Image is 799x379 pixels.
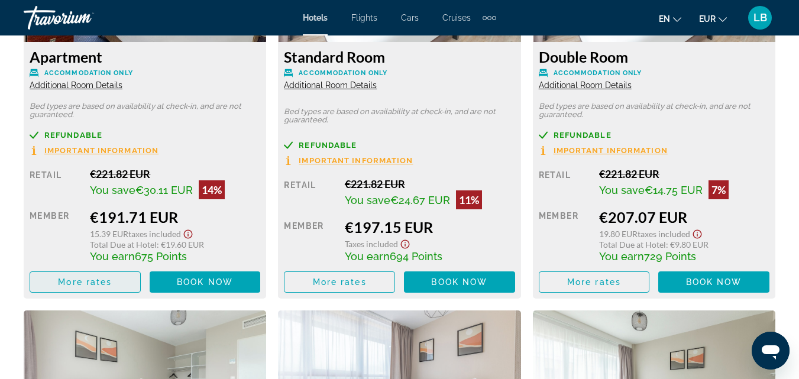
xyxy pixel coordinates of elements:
span: Accommodation Only [299,69,387,77]
span: More rates [567,277,621,287]
span: Book now [177,277,233,287]
button: Book now [150,271,261,293]
a: Refundable [539,131,769,140]
div: €221.82 EUR [90,167,260,180]
div: €221.82 EUR [345,177,515,190]
p: Bed types are based on availability at check-in, and are not guaranteed. [539,102,769,119]
button: Important Information [284,156,413,166]
span: EUR [699,14,716,24]
p: Bed types are based on availability at check-in, and are not guaranteed. [30,102,260,119]
span: €14.75 EUR [645,184,703,196]
span: You save [90,184,135,196]
span: Taxes included [638,229,690,239]
div: 7% [709,180,729,199]
span: Taxes included [345,239,398,249]
p: Bed types are based on availability at check-in, and are not guaranteed. [284,108,515,124]
a: Cruises [442,13,471,22]
button: Show Taxes and Fees disclaimer [398,236,412,250]
div: 11% [456,190,482,209]
span: More rates [58,277,112,287]
iframe: Bouton de lancement de la fenêtre de messagerie [752,332,790,370]
div: €207.07 EUR [599,208,769,226]
button: Show Taxes and Fees disclaimer [181,226,195,239]
button: Book now [404,271,515,293]
a: Refundable [30,131,260,140]
h3: Apartment [30,48,260,66]
h3: Double Room [539,48,769,66]
button: Important Information [539,145,668,156]
div: Member [284,218,335,263]
span: Additional Room Details [30,80,122,90]
span: Book now [686,277,742,287]
span: Total Due at Hotel [599,239,666,250]
button: More rates [284,271,395,293]
div: 14% [199,180,225,199]
span: LB [753,12,767,24]
button: Extra navigation items [483,8,496,27]
div: : €9.80 EUR [599,239,769,250]
span: Refundable [44,131,102,139]
span: 729 Points [644,250,696,263]
span: Total Due at Hotel [90,239,157,250]
span: Taxes included [128,229,181,239]
span: 694 Points [390,250,442,263]
span: 15.39 EUR [90,229,128,239]
span: You earn [599,250,644,263]
a: Travorium [24,2,142,33]
a: Refundable [284,141,515,150]
span: Book now [431,277,487,287]
span: Important Information [299,157,413,164]
div: €197.15 EUR [345,218,515,236]
button: Change currency [699,10,727,27]
span: More rates [313,277,367,287]
div: Retail [30,167,81,199]
button: Book now [658,271,769,293]
span: 675 Points [135,250,187,263]
span: Accommodation Only [44,69,133,77]
span: Accommodation Only [554,69,642,77]
span: You save [599,184,645,196]
span: You earn [345,250,390,263]
a: Hotels [303,13,328,22]
a: Flights [351,13,377,22]
div: Retail [284,177,335,209]
div: Retail [539,167,590,199]
button: More rates [539,271,650,293]
span: You save [345,194,390,206]
button: Show Taxes and Fees disclaimer [690,226,704,239]
span: €30.11 EUR [135,184,193,196]
span: en [659,14,670,24]
span: You earn [90,250,135,263]
a: Cars [401,13,419,22]
div: Member [539,208,590,263]
span: Refundable [299,141,357,149]
span: Important Information [554,147,668,154]
h3: Standard Room [284,48,515,66]
button: Change language [659,10,681,27]
div: : €19.60 EUR [90,239,260,250]
button: User Menu [745,5,775,30]
div: Member [30,208,81,263]
div: €191.71 EUR [90,208,260,226]
button: Important Information [30,145,158,156]
div: €221.82 EUR [599,167,769,180]
span: 19.80 EUR [599,229,638,239]
span: Important Information [44,147,158,154]
span: €24.67 EUR [390,194,450,206]
span: Refundable [554,131,612,139]
button: More rates [30,271,141,293]
span: Additional Room Details [284,80,377,90]
span: Additional Room Details [539,80,632,90]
